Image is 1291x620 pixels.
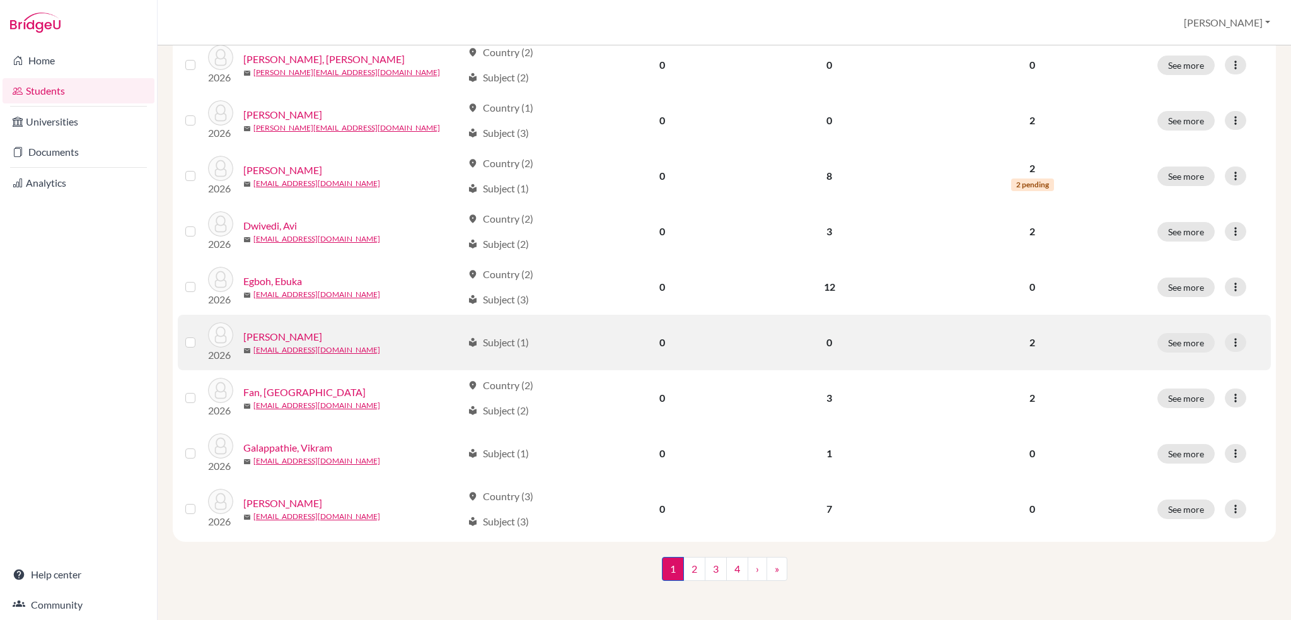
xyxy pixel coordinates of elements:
[253,400,380,411] a: [EMAIL_ADDRESS][DOMAIN_NAME]
[468,448,478,459] span: local_library
[243,513,251,521] span: mail
[253,178,380,189] a: [EMAIL_ADDRESS][DOMAIN_NAME]
[683,557,705,581] a: 2
[744,93,915,148] td: 0
[468,403,529,418] div: Subject (2)
[468,156,533,171] div: Country (2)
[208,100,233,126] img: Destito, Oliver
[468,184,478,194] span: local_library
[208,181,233,196] p: 2026
[581,259,744,315] td: 0
[923,446,1142,461] p: 0
[662,557,684,581] span: 1
[243,291,251,299] span: mail
[208,156,233,181] img: Doshi, Shrey
[581,370,744,426] td: 0
[243,125,251,132] span: mail
[208,433,233,459] img: Galappathie, Vikram
[243,218,297,233] a: Dwivedi, Avi
[468,489,533,504] div: Country (3)
[253,344,380,356] a: [EMAIL_ADDRESS][DOMAIN_NAME]
[581,37,744,93] td: 0
[243,458,251,465] span: mail
[3,109,154,134] a: Universities
[468,103,478,113] span: location_on
[243,236,251,243] span: mail
[253,455,380,467] a: [EMAIL_ADDRESS][DOMAIN_NAME]
[208,348,233,363] p: 2026
[468,158,478,168] span: location_on
[243,440,332,455] a: Galappathie, Vikram
[3,78,154,103] a: Students
[3,592,154,617] a: Community
[581,426,744,481] td: 0
[581,315,744,370] td: 0
[923,501,1142,517] p: 0
[208,126,233,141] p: 2026
[208,459,233,474] p: 2026
[744,315,915,370] td: 0
[1157,167,1215,186] button: See more
[744,204,915,259] td: 3
[468,292,529,307] div: Subject (3)
[468,70,529,85] div: Subject (2)
[1157,444,1215,464] button: See more
[748,557,767,581] a: ›
[208,45,233,70] img: David, Austen
[726,557,748,581] a: 4
[3,562,154,587] a: Help center
[208,489,233,514] img: Ghaffarpour, Dariush
[208,211,233,237] img: Dwivedi, Avi
[744,426,915,481] td: 1
[243,52,405,67] a: [PERSON_NAME], [PERSON_NAME]
[744,259,915,315] td: 12
[581,481,744,537] td: 0
[243,329,322,344] a: [PERSON_NAME]
[243,385,366,400] a: Fan, [GEOGRAPHIC_DATA]
[468,295,478,305] span: local_library
[253,122,440,134] a: [PERSON_NAME][EMAIL_ADDRESS][DOMAIN_NAME]
[3,48,154,73] a: Home
[3,170,154,196] a: Analytics
[253,67,440,78] a: [PERSON_NAME][EMAIL_ADDRESS][DOMAIN_NAME]
[208,70,233,85] p: 2026
[468,181,529,196] div: Subject (1)
[468,73,478,83] span: local_library
[468,128,478,138] span: local_library
[243,274,302,289] a: Egboh, Ebuka
[468,446,529,461] div: Subject (1)
[243,180,251,188] span: mail
[705,557,727,581] a: 3
[243,69,251,77] span: mail
[243,163,322,178] a: [PERSON_NAME]
[253,511,380,522] a: [EMAIL_ADDRESS][DOMAIN_NAME]
[1157,278,1215,297] button: See more
[208,403,233,418] p: 2026
[468,491,478,501] span: location_on
[468,269,478,279] span: location_on
[581,93,744,148] td: 0
[923,57,1142,73] p: 0
[923,161,1142,176] p: 2
[208,237,233,252] p: 2026
[581,148,744,204] td: 0
[744,481,915,537] td: 7
[468,211,533,226] div: Country (2)
[923,390,1142,406] p: 2
[581,204,744,259] td: 0
[468,47,478,57] span: location_on
[208,267,233,292] img: Egboh, Ebuka
[468,514,529,529] div: Subject (3)
[923,224,1142,239] p: 2
[468,45,533,60] div: Country (2)
[468,100,533,115] div: Country (1)
[1157,111,1215,131] button: See more
[10,13,61,33] img: Bridge-U
[208,322,233,348] img: Fairclough, Theo
[243,107,322,122] a: [PERSON_NAME]
[253,289,380,300] a: [EMAIL_ADDRESS][DOMAIN_NAME]
[468,517,478,527] span: local_library
[744,370,915,426] td: 3
[923,335,1142,350] p: 2
[3,139,154,165] a: Documents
